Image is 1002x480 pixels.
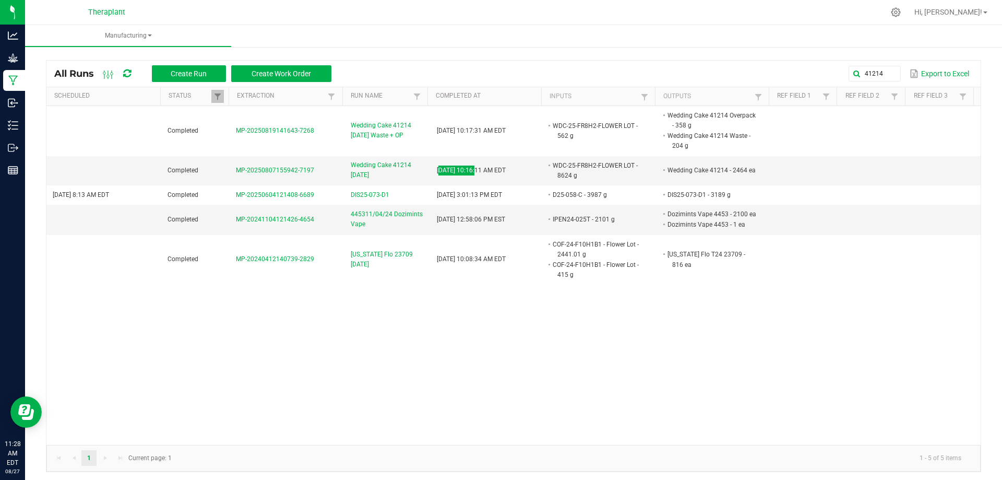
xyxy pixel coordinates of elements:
a: Run NameSortable [351,92,411,100]
div: Manage settings [889,7,902,17]
a: Filter [211,90,224,103]
li: D25-058-C - 3987 g [551,190,642,200]
span: Completed [168,127,198,134]
li: Wedding Cake 41214 - 2464 ea [666,165,757,175]
span: Completed [168,167,198,174]
span: MP-20250807155942-7197 [236,167,314,174]
a: Ref Field 3Sortable [914,92,957,100]
button: Create Work Order [231,65,331,82]
inline-svg: Manufacturing [8,75,18,86]
inline-svg: Reports [8,165,18,175]
inline-svg: Inbound [8,98,18,108]
a: Filter [325,90,338,103]
a: Filter [411,90,423,103]
a: ExtractionSortable [237,92,325,100]
li: IPEN24-025T - 2101 g [551,214,642,225]
li: [US_STATE] Flo T24 23709 - 816 ea [666,249,757,270]
span: [DATE] 12:58:06 PM EST [437,216,505,223]
span: Wedding Cake 41214 [DATE] Waste + OP [351,121,424,141]
kendo-pager: Current page: 1 [46,445,981,472]
p: 08/27 [5,467,20,475]
a: Completed AtSortable [436,92,537,100]
a: Filter [888,90,901,103]
span: Create Work Order [252,69,311,78]
button: Create Run [152,65,226,82]
span: Completed [168,191,198,198]
button: Export to Excel [907,65,972,83]
span: Wedding Cake 41214 [DATE] [351,160,424,180]
kendo-pager-info: 1 - 5 of 5 items [178,450,970,467]
li: WDC-25-FR8H2-FLOWER LOT - 562 g [551,121,642,141]
span: MP-20250604121408-6689 [236,191,314,198]
li: WDC-25-FR8H2-FLOWER LOT - 8624 g [551,160,642,181]
span: MP-20241104121426-4654 [236,216,314,223]
span: Completed [168,255,198,263]
inline-svg: Grow [8,53,18,63]
li: COF-24-F10H1B1 - Flower Lot - 2441.01 g [551,239,642,260]
li: Dozimints Vape 4453 - 1 ea [666,219,757,230]
span: MP-20250819141643-7268 [236,127,314,134]
li: Wedding Cake 41214 Overpack - 358 g [666,110,757,131]
span: [DATE] 3:01:13 PM EDT [437,191,502,198]
a: Filter [820,90,832,103]
li: Wedding Cake 41214 Waste - 204 g [666,131,757,151]
span: Manufacturing [25,31,231,40]
p: 11:28 AM EDT [5,439,20,467]
a: StatusSortable [169,92,211,100]
span: Theraplant [88,8,125,17]
inline-svg: Outbound [8,143,18,153]
input: Search [849,66,901,81]
span: [DATE] 8:13 AM EDT [53,191,109,198]
iframe: Resource center [10,396,42,428]
li: Dozimints Vape 4453 - 2100 ea [666,209,757,219]
li: COF-24-F10H1B1 - Flower Lot - 415 g [551,260,642,280]
span: 445311/04/24 Dozimints Vape [351,209,424,229]
span: [DATE] 10:08:34 AM EDT [437,255,506,263]
span: DIS25-073-D1 [351,190,389,200]
a: ScheduledSortable [54,92,156,100]
li: DIS25-073-D1 - 3189 g [666,190,757,200]
span: [US_STATE] Flo 23709 [DATE] [351,250,424,270]
span: Hi, [PERSON_NAME]! [914,8,982,16]
a: Filter [957,90,969,103]
span: [DATE] 10:17:31 AM EDT [437,127,506,134]
span: Completed [168,216,198,223]
a: Filter [752,90,765,103]
a: Manufacturing [25,25,231,47]
span: Create Run [171,69,207,78]
a: Page 1 [81,450,97,466]
a: Ref Field 1Sortable [777,92,820,100]
a: Ref Field 2Sortable [845,92,888,100]
th: Inputs [541,87,655,106]
span: MP-20240412140739-2829 [236,255,314,263]
inline-svg: Analytics [8,30,18,41]
th: Outputs [655,87,769,106]
a: Filter [638,90,651,103]
div: All Runs [54,65,339,83]
inline-svg: Inventory [8,120,18,131]
span: [DATE] 10:16:11 AM EDT [437,167,506,174]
